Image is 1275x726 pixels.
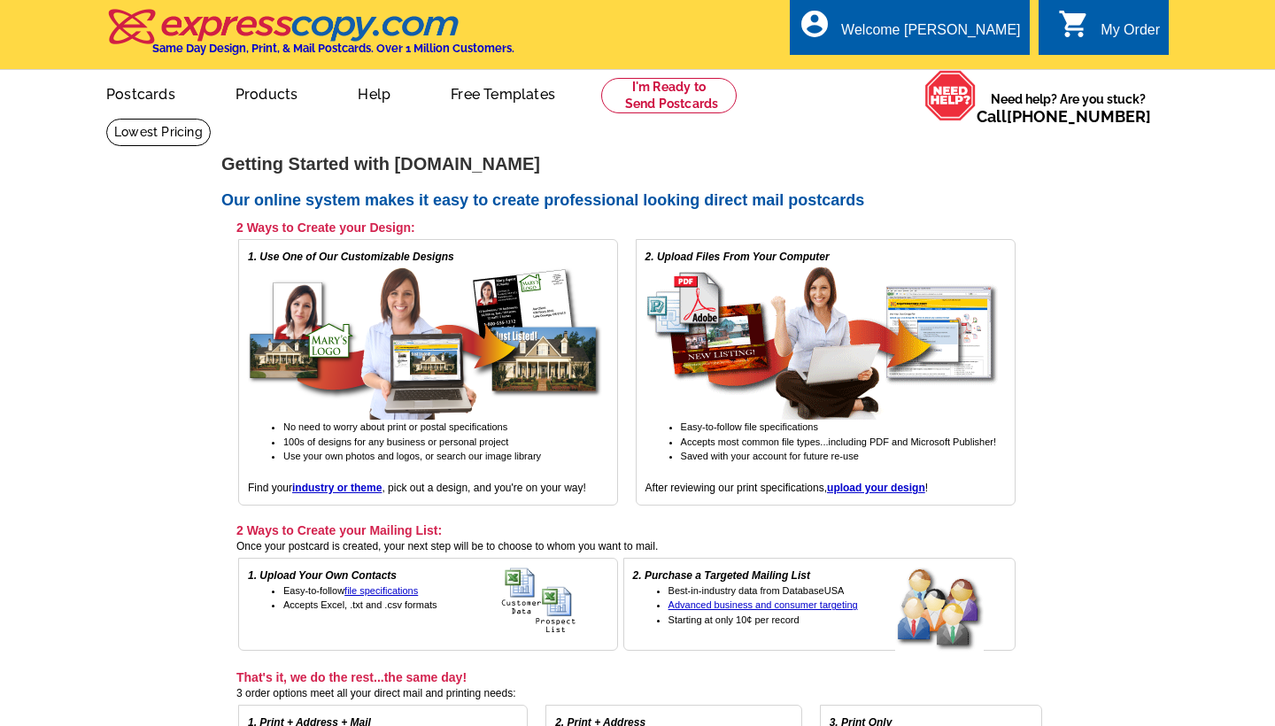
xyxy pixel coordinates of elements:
[977,107,1151,126] span: Call
[236,669,1042,685] h3: That's it, we do the rest...the same day!
[681,421,818,432] span: Easy-to-follow file specifications
[1058,19,1160,42] a: shopping_cart My Order
[681,436,996,447] span: Accepts most common file types...including PDF and Microsoft Publisher!
[668,585,845,596] span: Best-in-industry data from DatabaseUSA
[501,568,608,634] img: upload your own address list for free
[1007,107,1151,126] a: [PHONE_NUMBER]
[668,599,858,610] a: Advanced business and consumer targeting
[841,22,1020,47] div: Welcome [PERSON_NAME]
[207,72,327,113] a: Products
[827,482,925,494] a: upload your design
[799,8,831,40] i: account_circle
[422,72,583,113] a: Free Templates
[152,42,514,55] h4: Same Day Design, Print, & Mail Postcards. Over 1 Million Customers.
[1101,22,1160,47] div: My Order
[221,191,1054,211] h2: Our online system makes it easy to create professional looking direct mail postcards
[106,21,514,55] a: Same Day Design, Print, & Mail Postcards. Over 1 Million Customers.
[283,421,507,432] span: No need to worry about print or postal specifications
[248,265,602,420] img: free online postcard designs
[1058,8,1090,40] i: shopping_cart
[78,72,204,113] a: Postcards
[236,522,1016,538] h3: 2 Ways to Create your Mailing List:
[248,569,397,582] em: 1. Upload Your Own Contacts
[329,72,419,113] a: Help
[668,614,800,625] span: Starting at only 10¢ per record
[236,687,516,699] span: 3 order options meet all your direct mail and printing needs:
[977,90,1160,126] span: Need help? Are you stuck?
[236,540,658,552] span: Once your postcard is created, your next step will be to choose to whom you want to mail.
[633,569,810,582] em: 2. Purchase a Targeted Mailing List
[645,482,928,494] span: After reviewing our print specifications, !
[645,251,830,263] em: 2. Upload Files From Your Computer
[283,436,508,447] span: 100s of designs for any business or personal project
[221,155,1054,174] h1: Getting Started with [DOMAIN_NAME]
[645,265,1000,420] img: upload your own design for free
[924,70,977,121] img: help
[283,585,418,596] span: Easy-to-follow
[248,251,454,263] em: 1. Use One of Our Customizable Designs
[344,585,418,596] a: file specifications
[248,482,586,494] span: Find your , pick out a design, and you're on your way!
[895,568,1006,653] img: buy a targeted mailing list
[681,451,859,461] span: Saved with your account for future re-use
[283,599,437,610] span: Accepts Excel, .txt and .csv formats
[292,482,382,494] a: industry or theme
[236,220,1016,236] h3: 2 Ways to Create your Design:
[283,451,541,461] span: Use your own photos and logos, or search our image library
